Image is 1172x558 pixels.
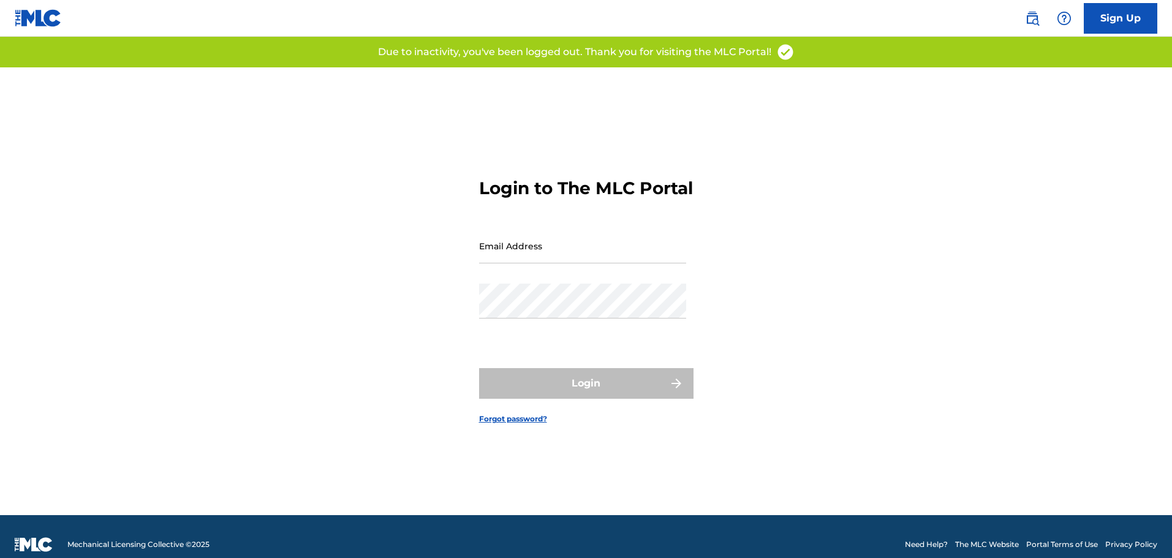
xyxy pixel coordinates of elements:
a: The MLC Website [955,539,1019,550]
a: Portal Terms of Use [1026,539,1098,550]
img: MLC Logo [15,9,62,27]
a: Need Help? [905,539,948,550]
a: Forgot password? [479,413,547,424]
h3: Login to The MLC Portal [479,178,693,199]
a: Privacy Policy [1105,539,1157,550]
a: Sign Up [1084,3,1157,34]
a: Public Search [1020,6,1045,31]
p: Due to inactivity, you've been logged out. Thank you for visiting the MLC Portal! [378,45,771,59]
img: access [776,43,795,61]
img: logo [15,537,53,552]
span: Mechanical Licensing Collective © 2025 [67,539,210,550]
img: help [1057,11,1072,26]
img: search [1025,11,1040,26]
div: Help [1052,6,1076,31]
